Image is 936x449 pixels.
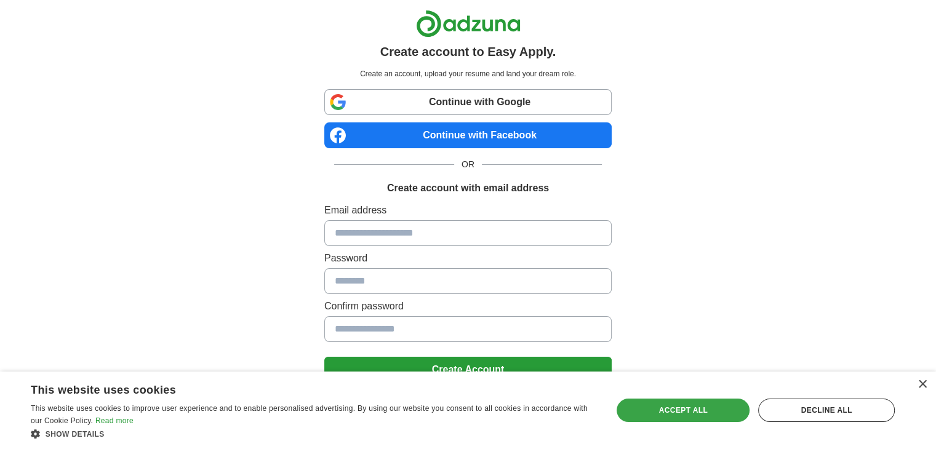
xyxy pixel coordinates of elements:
img: Adzuna logo [416,10,521,38]
span: This website uses cookies to improve user experience and to enable personalised advertising. By u... [31,404,588,425]
div: This website uses cookies [31,379,564,397]
a: Continue with Google [324,89,612,115]
a: Read more, opens a new window [95,416,134,425]
h1: Create account to Easy Apply. [380,42,556,61]
div: Close [918,380,927,389]
label: Email address [324,203,612,218]
p: Create an account, upload your resume and land your dream role. [327,68,609,79]
button: Create Account [324,357,612,383]
h1: Create account with email address [387,181,549,196]
div: Decline all [758,399,895,422]
div: Show details [31,427,595,440]
label: Confirm password [324,299,612,314]
span: OR [454,158,482,171]
a: Continue with Facebook [324,122,612,148]
div: Accept all [617,399,750,422]
label: Password [324,251,612,266]
span: Show details [46,430,105,439]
